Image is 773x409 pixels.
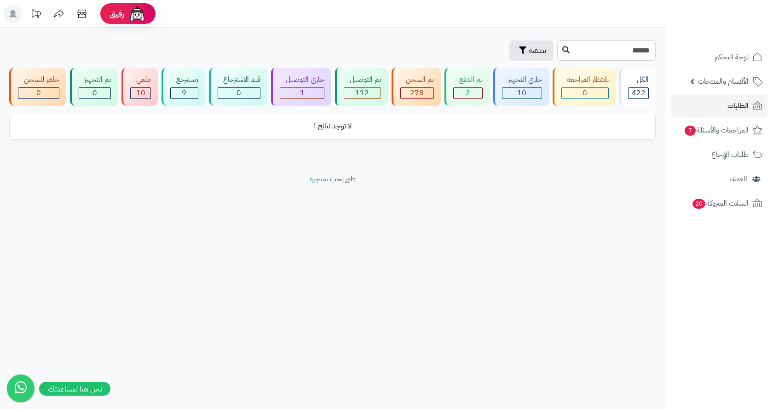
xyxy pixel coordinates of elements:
[711,148,749,161] span: طلبات الإرجاع
[171,88,198,98] div: 9
[502,75,542,85] div: جاري التجهيز
[355,87,369,98] span: 112
[269,68,333,106] a: جاري التوصيل 1
[617,68,658,106] a: الكل422
[218,75,261,85] div: قيد الاسترجاع
[300,87,305,98] span: 1
[698,75,749,88] span: الأقسام والمنتجات
[509,40,554,61] button: تصفية
[7,68,68,106] a: جاهز للشحن 0
[10,114,655,139] td: لا توجد نتائج !
[310,173,326,184] a: متجرة
[79,88,111,98] div: 0
[280,88,324,98] div: 1
[583,87,587,98] span: 0
[502,88,542,98] div: 10
[280,75,324,85] div: جاري التوصيل
[692,197,749,210] span: السلات المتروكة
[443,68,491,106] a: تم الدفع 2
[729,173,747,185] span: العملاء
[671,95,767,117] a: الطلبات
[24,5,47,25] a: تحديثات المنصة
[671,119,767,141] a: المراجعات والأسئلة7
[401,88,434,98] div: 278
[92,87,97,98] span: 0
[237,87,241,98] span: 0
[207,68,270,106] a: قيد الاسترجاع 0
[344,88,381,98] div: 112
[18,88,59,98] div: 0
[131,88,150,98] div: 10
[454,88,482,98] div: 2
[120,68,160,106] a: ملغي 10
[628,75,649,85] div: الكل
[684,124,749,137] span: المراجعات والأسئلة
[671,144,767,166] a: طلبات الإرجاع
[466,87,470,98] span: 2
[79,75,111,85] div: تم التجهيز
[671,192,767,214] a: السلات المتروكة20
[517,87,526,98] span: 10
[110,8,124,19] span: رفيق
[710,9,764,29] img: logo-2.png
[671,46,767,68] a: لوحة التحكم
[529,45,546,56] span: تصفية
[491,68,551,106] a: جاري التجهيز 10
[390,68,443,106] a: تم الشحن 278
[715,51,749,63] span: لوحة التحكم
[453,75,483,85] div: تم الدفع
[68,68,120,106] a: تم التجهيز 0
[400,75,434,85] div: تم الشحن
[333,68,390,106] a: تم التوصيل 112
[551,68,618,106] a: بانتظار المراجعة 0
[562,88,609,98] div: 0
[561,75,609,85] div: بانتظار المراجعة
[128,5,146,23] img: ai-face.png
[684,125,696,136] span: 7
[727,99,749,112] span: الطلبات
[170,75,198,85] div: مسترجع
[632,87,646,98] span: 422
[36,87,41,98] span: 0
[344,75,381,85] div: تم التوصيل
[410,87,424,98] span: 278
[136,87,145,98] span: 10
[18,75,59,85] div: جاهز للشحن
[671,168,767,190] a: العملاء
[130,75,151,85] div: ملغي
[182,87,186,98] span: 9
[218,88,260,98] div: 0
[692,198,706,209] span: 20
[160,68,207,106] a: مسترجع 9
